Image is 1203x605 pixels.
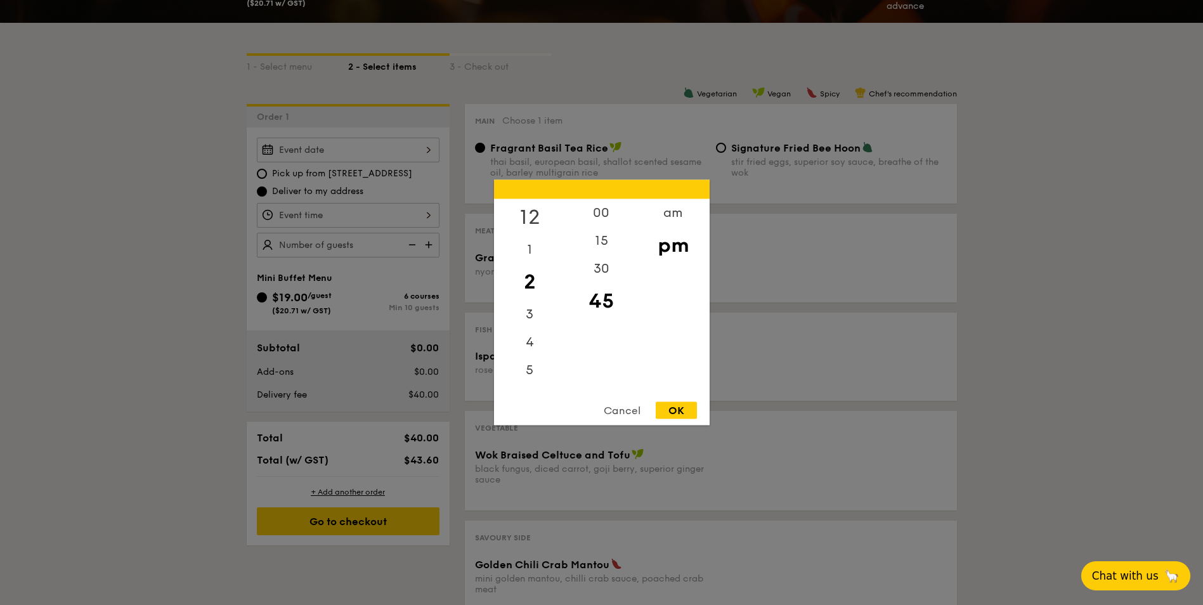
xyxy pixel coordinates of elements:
[637,227,709,264] div: pm
[494,236,566,264] div: 1
[494,356,566,384] div: 5
[637,199,709,227] div: am
[494,384,566,412] div: 6
[656,402,697,419] div: OK
[1092,569,1159,582] span: Chat with us
[494,329,566,356] div: 4
[566,255,637,283] div: 30
[494,199,566,236] div: 12
[1164,568,1180,583] span: 🦙
[566,283,637,320] div: 45
[494,264,566,301] div: 2
[566,227,637,255] div: 15
[1081,561,1190,590] button: Chat with us🦙
[566,199,637,227] div: 00
[494,301,566,329] div: 3
[591,402,653,419] div: Cancel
